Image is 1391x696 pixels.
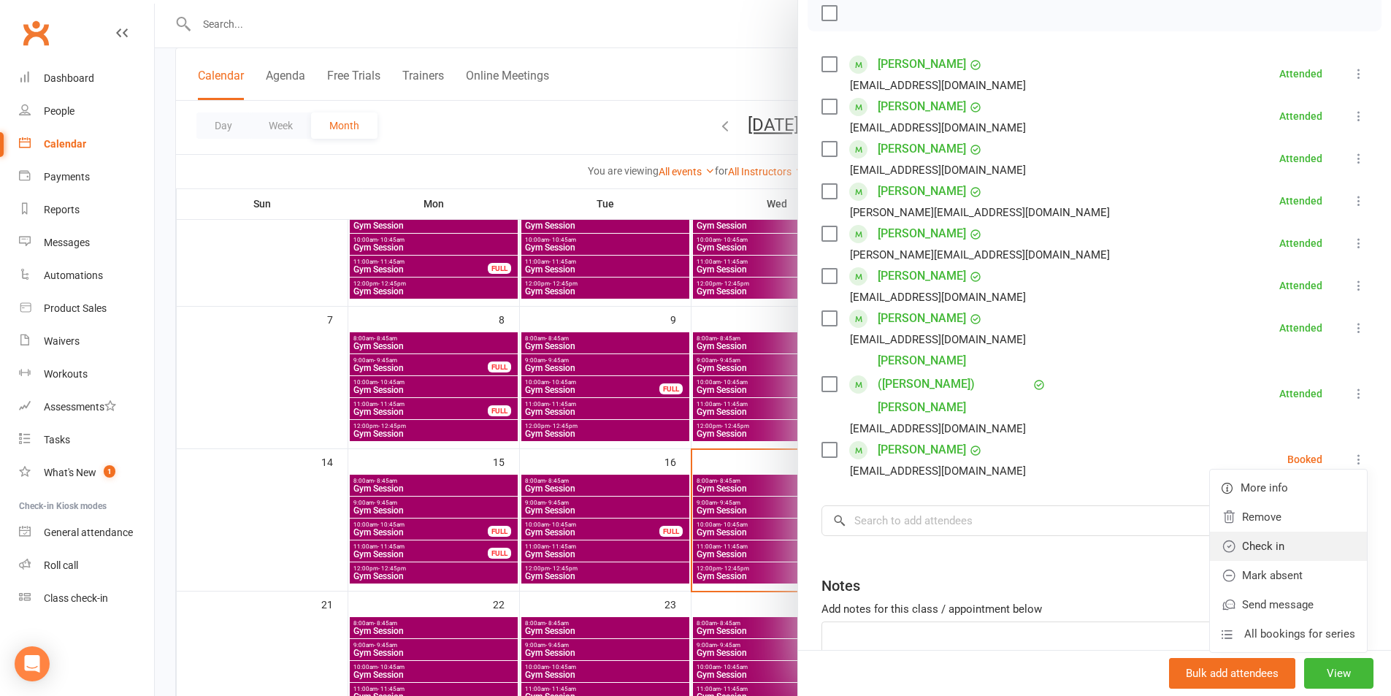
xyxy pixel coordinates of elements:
div: Attended [1279,69,1322,79]
a: Automations [19,259,154,292]
div: Dashboard [44,72,94,84]
a: Reports [19,194,154,226]
div: Messages [44,237,90,248]
div: [EMAIL_ADDRESS][DOMAIN_NAME] [850,76,1026,95]
div: People [44,105,74,117]
a: Clubworx [18,15,54,51]
span: More info [1241,479,1288,497]
a: Workouts [19,358,154,391]
div: Waivers [44,335,80,347]
div: Tasks [44,434,70,445]
button: View [1304,658,1373,689]
div: Reports [44,204,80,215]
div: What's New [44,467,96,478]
a: All bookings for series [1210,619,1367,649]
a: Waivers [19,325,154,358]
a: [PERSON_NAME] [878,95,966,118]
a: Class kiosk mode [19,582,154,615]
a: [PERSON_NAME] [878,137,966,161]
div: [EMAIL_ADDRESS][DOMAIN_NAME] [850,288,1026,307]
div: General attendance [44,527,133,538]
span: All bookings for series [1244,625,1355,643]
a: [PERSON_NAME] [878,53,966,76]
div: Attended [1279,196,1322,206]
a: Calendar [19,128,154,161]
div: Workouts [44,368,88,380]
a: Send message [1210,590,1367,619]
a: Assessments [19,391,154,424]
div: Open Intercom Messenger [15,646,50,681]
span: 1 [104,465,115,478]
button: Bulk add attendees [1169,658,1295,689]
div: Add notes for this class / appointment below [821,600,1368,618]
div: Attended [1279,323,1322,333]
a: Roll call [19,549,154,582]
a: People [19,95,154,128]
input: Search to add attendees [821,505,1368,536]
a: Remove [1210,502,1367,532]
div: Attended [1279,238,1322,248]
div: [PERSON_NAME][EMAIL_ADDRESS][DOMAIN_NAME] [850,203,1110,222]
a: [PERSON_NAME] [878,307,966,330]
div: Attended [1279,111,1322,121]
a: Mark absent [1210,561,1367,590]
div: [PERSON_NAME][EMAIL_ADDRESS][DOMAIN_NAME] [850,245,1110,264]
a: More info [1210,473,1367,502]
a: General attendance kiosk mode [19,516,154,549]
a: [PERSON_NAME] [878,264,966,288]
div: Roll call [44,559,78,571]
div: Product Sales [44,302,107,314]
div: Attended [1279,280,1322,291]
div: [EMAIL_ADDRESS][DOMAIN_NAME] [850,419,1026,438]
div: [EMAIL_ADDRESS][DOMAIN_NAME] [850,161,1026,180]
div: [EMAIL_ADDRESS][DOMAIN_NAME] [850,462,1026,481]
div: Automations [44,269,103,281]
div: Assessments [44,401,116,413]
div: Notes [821,575,860,596]
div: Attended [1279,389,1322,399]
div: [EMAIL_ADDRESS][DOMAIN_NAME] [850,118,1026,137]
a: What's New1 [19,456,154,489]
div: Class check-in [44,592,108,604]
a: [PERSON_NAME] [878,438,966,462]
div: Attended [1279,153,1322,164]
div: Calendar [44,138,86,150]
a: [PERSON_NAME] [878,180,966,203]
a: Messages [19,226,154,259]
a: Payments [19,161,154,194]
div: Payments [44,171,90,183]
a: [PERSON_NAME] [878,222,966,245]
div: [EMAIL_ADDRESS][DOMAIN_NAME] [850,330,1026,349]
a: Product Sales [19,292,154,325]
a: Dashboard [19,62,154,95]
a: [PERSON_NAME] ([PERSON_NAME]) [PERSON_NAME] [878,349,1030,419]
a: Tasks [19,424,154,456]
div: Booked [1287,454,1322,464]
a: Check in [1210,532,1367,561]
